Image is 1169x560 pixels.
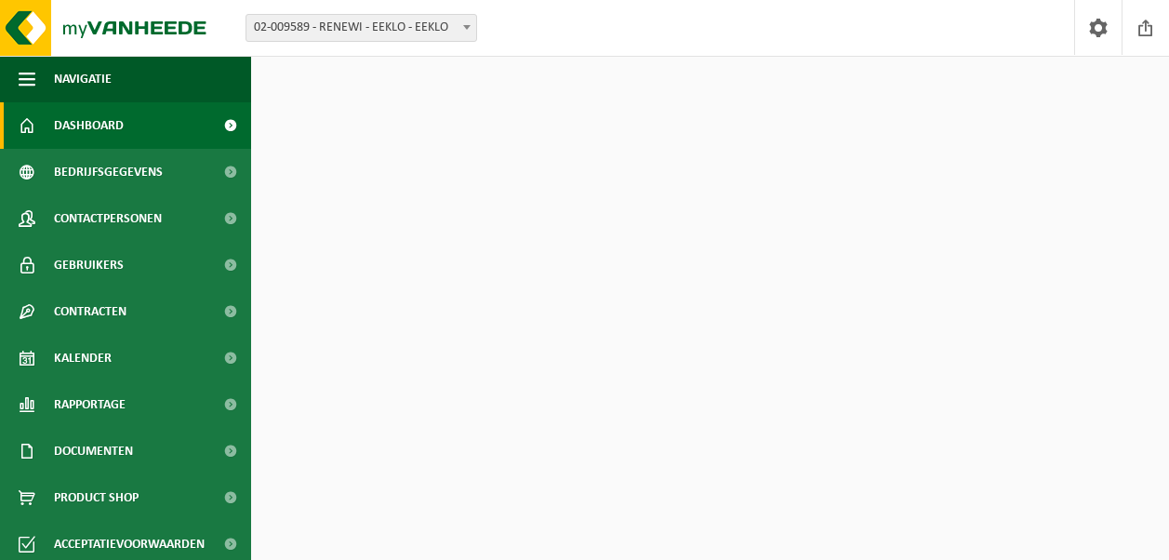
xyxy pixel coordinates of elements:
span: Kalender [54,335,112,381]
span: Bedrijfsgegevens [54,149,163,195]
span: Contactpersonen [54,195,162,242]
span: Dashboard [54,102,124,149]
span: Gebruikers [54,242,124,288]
span: Documenten [54,428,133,474]
span: 02-009589 - RENEWI - EEKLO - EEKLO [246,15,476,41]
span: Navigatie [54,56,112,102]
span: Product Shop [54,474,139,521]
span: Rapportage [54,381,126,428]
span: 02-009589 - RENEWI - EEKLO - EEKLO [246,14,477,42]
span: Contracten [54,288,126,335]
